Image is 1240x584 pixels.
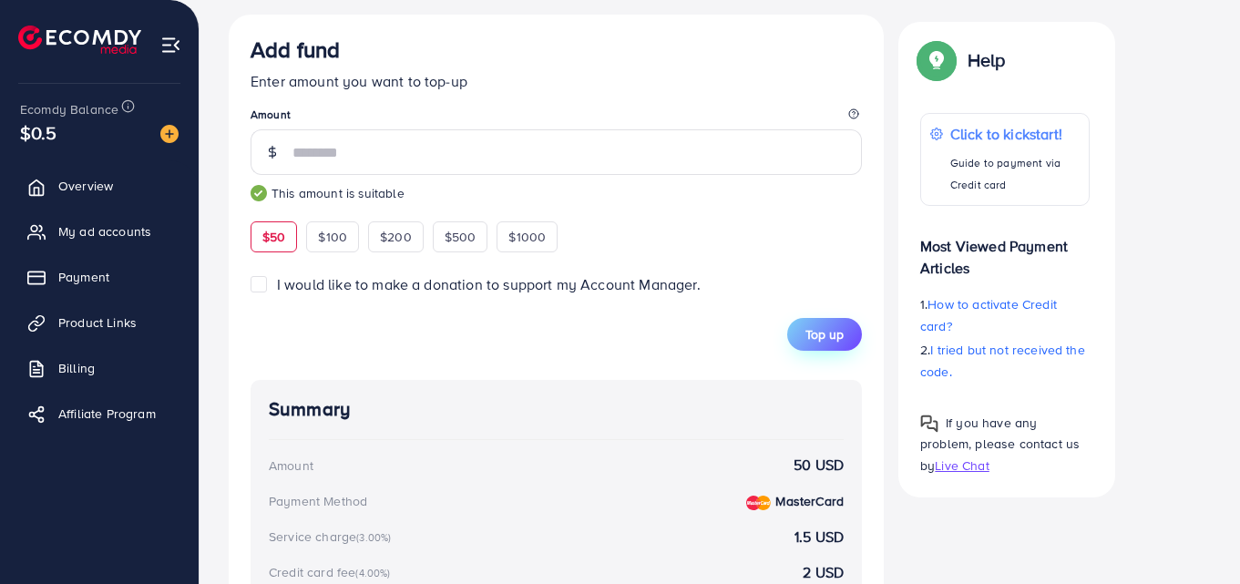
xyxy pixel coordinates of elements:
[14,395,185,432] a: Affiliate Program
[318,228,347,246] span: $100
[968,49,1006,71] p: Help
[251,70,862,92] p: Enter amount you want to top-up
[920,293,1090,337] p: 1.
[508,228,546,246] span: $1000
[269,563,396,581] div: Credit card fee
[58,177,113,195] span: Overview
[160,125,179,143] img: image
[746,496,771,510] img: credit
[920,295,1057,335] span: How to activate Credit card?
[58,313,137,332] span: Product Links
[58,359,95,377] span: Billing
[14,213,185,250] a: My ad accounts
[58,222,151,241] span: My ad accounts
[356,530,391,545] small: (3.00%)
[920,220,1090,279] p: Most Viewed Payment Articles
[775,492,844,510] strong: MasterCard
[269,492,367,510] div: Payment Method
[269,528,396,546] div: Service charge
[160,35,181,56] img: menu
[251,185,267,201] img: guide
[18,26,141,54] img: logo
[935,456,989,474] span: Live Chat
[920,415,938,433] img: Popup guide
[380,228,412,246] span: $200
[14,350,185,386] a: Billing
[262,228,285,246] span: $50
[950,152,1080,196] p: Guide to payment via Credit card
[20,100,118,118] span: Ecomdy Balance
[20,119,57,146] span: $0.5
[794,527,844,548] strong: 1.5 USD
[920,44,953,77] img: Popup guide
[269,398,844,421] h4: Summary
[14,259,185,295] a: Payment
[269,456,313,475] div: Amount
[920,339,1090,383] p: 2.
[251,36,340,63] h3: Add fund
[787,318,862,351] button: Top up
[805,325,844,343] span: Top up
[794,455,844,476] strong: 50 USD
[355,566,390,580] small: (4.00%)
[803,562,844,583] strong: 2 USD
[950,123,1080,145] p: Click to kickstart!
[920,414,1080,474] span: If you have any problem, please contact us by
[1163,502,1226,570] iframe: Chat
[920,341,1085,381] span: I tried but not received the code.
[58,405,156,423] span: Affiliate Program
[445,228,477,246] span: $500
[251,184,862,202] small: This amount is suitable
[14,168,185,204] a: Overview
[251,107,862,129] legend: Amount
[14,304,185,341] a: Product Links
[58,268,109,286] span: Payment
[277,274,701,294] span: I would like to make a donation to support my Account Manager.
